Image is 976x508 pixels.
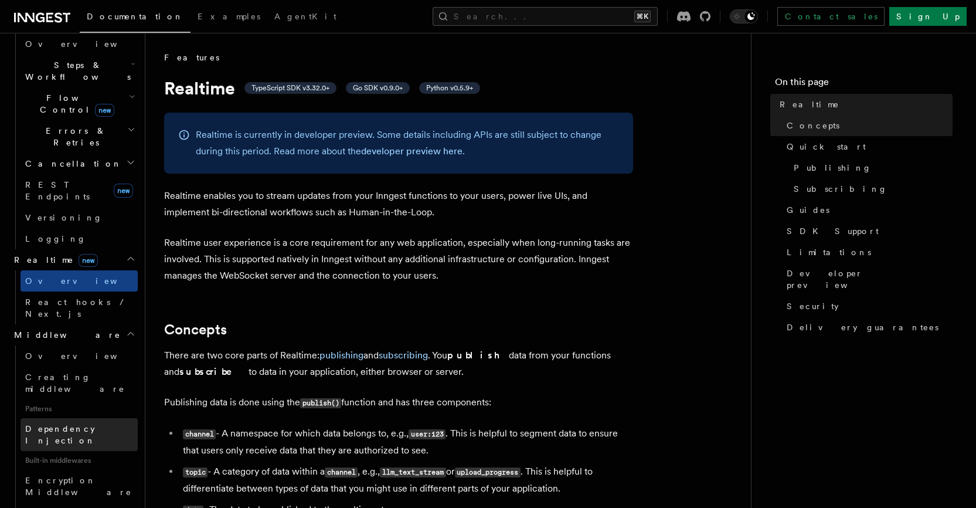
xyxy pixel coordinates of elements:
span: Encryption Middleware [25,476,132,497]
a: Limitations [782,242,953,263]
span: Realtime [780,99,839,110]
li: - A namespace for which data belongs to, e.g., . This is helpful to segment data to ensure that u... [179,425,633,459]
span: Built-in middlewares [21,451,138,470]
a: Overview [21,270,138,292]
span: Middleware [9,329,121,341]
a: AgentKit [267,4,344,32]
a: Publishing [789,157,953,178]
span: Publishing [794,162,872,174]
a: Realtime [775,94,953,115]
button: Search...⌘K [433,7,658,26]
a: Concepts [164,321,227,338]
span: Creating middleware [25,372,125,394]
p: Realtime enables you to stream updates from your Inngest functions to your users, power live UIs,... [164,188,633,221]
a: Contact sales [777,7,885,26]
p: Publishing data is done using the function and has three components: [164,394,633,411]
a: Overview [21,346,138,367]
code: channel [183,429,216,439]
button: Middleware [9,324,138,346]
h4: On this page [775,75,953,94]
a: Encryption Middleware [21,470,138,503]
a: Overview [21,33,138,55]
a: Quick start [782,136,953,157]
span: Delivery guarantees [787,321,938,333]
span: TypeScript SDK v3.32.0+ [251,83,329,93]
span: Developer preview [787,267,953,291]
span: Quick start [787,141,866,153]
span: Features [164,52,219,63]
span: Concepts [787,120,839,131]
a: React hooks / Next.js [21,292,138,324]
a: Guides [782,199,953,221]
a: SDK Support [782,221,953,242]
span: Overview [25,276,146,286]
span: Limitations [787,246,871,258]
a: Security [782,296,953,317]
a: Subscribing [789,178,953,199]
span: Logging [25,234,86,243]
span: Flow Control [21,92,129,116]
a: Documentation [80,4,191,33]
kbd: ⌘K [634,11,651,22]
span: Steps & Workflows [21,59,131,83]
span: Go SDK v0.9.0+ [353,83,403,93]
span: Examples [198,12,260,21]
a: REST Endpointsnew [21,174,138,207]
span: Dependency Injection [25,424,96,445]
span: Security [787,300,839,312]
button: Steps & Workflows [21,55,138,87]
span: Python v0.5.9+ [426,83,473,93]
a: Sign Up [889,7,967,26]
span: REST Endpoints [25,180,90,201]
code: channel [325,468,358,477]
a: Examples [191,4,267,32]
code: topic [183,468,208,477]
button: Realtimenew [9,249,138,270]
p: There are two core parts of Realtime: and . You data from your functions and to data in your appl... [164,347,633,380]
div: Inngest Functions [9,33,138,249]
a: Dependency Injection [21,418,138,451]
a: Logging [21,228,138,249]
div: Realtimenew [9,270,138,324]
code: llm_text_stream [380,468,446,477]
span: SDK Support [787,225,879,237]
p: Realtime is currently in developer preview. Some details including APIs are still subject to chan... [196,127,619,160]
p: Realtime user experience is a core requirement for any web application, especially when long-runn... [164,235,633,284]
span: Overview [25,351,146,361]
span: Patterns [21,399,138,418]
span: Overview [25,39,146,49]
strong: subscribe [179,366,249,377]
span: new [114,184,133,198]
span: Guides [787,204,829,216]
span: Cancellation [21,158,122,170]
button: Toggle dark mode [730,9,758,23]
li: - A category of data within a , e.g., or . This is helpful to differentiate between types of data... [179,463,633,497]
span: React hooks / Next.js [25,297,129,319]
span: Realtime [9,254,98,266]
a: Versioning [21,207,138,228]
span: Subscribing [794,183,887,195]
a: Delivery guarantees [782,317,953,338]
a: subscribing [379,350,428,361]
button: Flow Controlnew [21,87,138,120]
a: developer preview here [361,145,463,157]
a: Creating middleware [21,367,138,399]
a: Developer preview [782,263,953,296]
span: Errors & Retries [21,125,127,148]
code: upload_progress [455,468,521,477]
span: new [79,254,98,267]
code: publish() [300,398,341,408]
a: Concepts [782,115,953,136]
a: publishing [319,350,363,361]
span: Versioning [25,213,103,222]
strong: publish [447,350,509,361]
span: AgentKit [274,12,336,21]
span: new [95,104,114,117]
code: user:123 [409,429,446,439]
button: Cancellation [21,153,138,174]
button: Errors & Retries [21,120,138,153]
h1: Realtime [164,77,633,99]
span: Documentation [87,12,183,21]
